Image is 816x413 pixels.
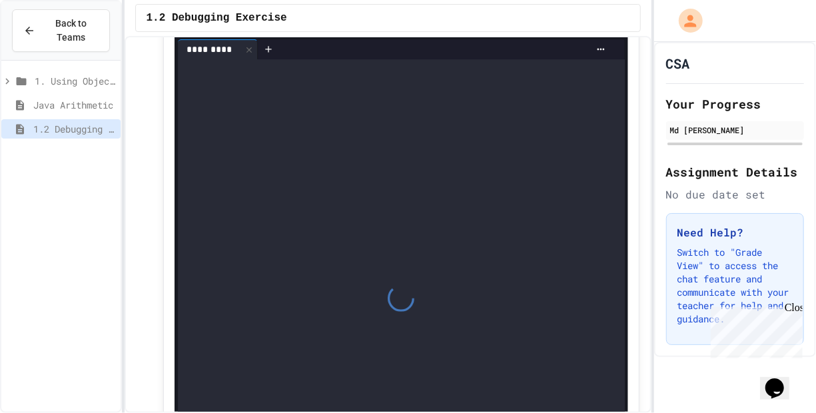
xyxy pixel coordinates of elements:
iframe: chat widget [760,360,803,400]
h2: Assignment Details [666,163,804,181]
h1: CSA [666,54,690,73]
iframe: chat widget [705,302,803,358]
h3: Need Help? [677,224,793,240]
div: No due date set [666,187,804,203]
p: Switch to "Grade View" to access the chat feature and communicate with your teacher for help and ... [677,246,793,326]
div: My Account [665,5,706,36]
span: 1.2 Debugging Exercise [33,122,115,136]
span: Back to Teams [43,17,99,45]
button: Back to Teams [12,9,110,52]
span: 1.2 Debugging Exercise [147,10,287,26]
div: Chat with us now!Close [5,5,92,85]
h2: Your Progress [666,95,804,113]
span: Java Arithmetic [33,98,115,112]
div: Md [PERSON_NAME] [670,124,800,136]
span: 1. Using Objects and Methods [35,74,115,88]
